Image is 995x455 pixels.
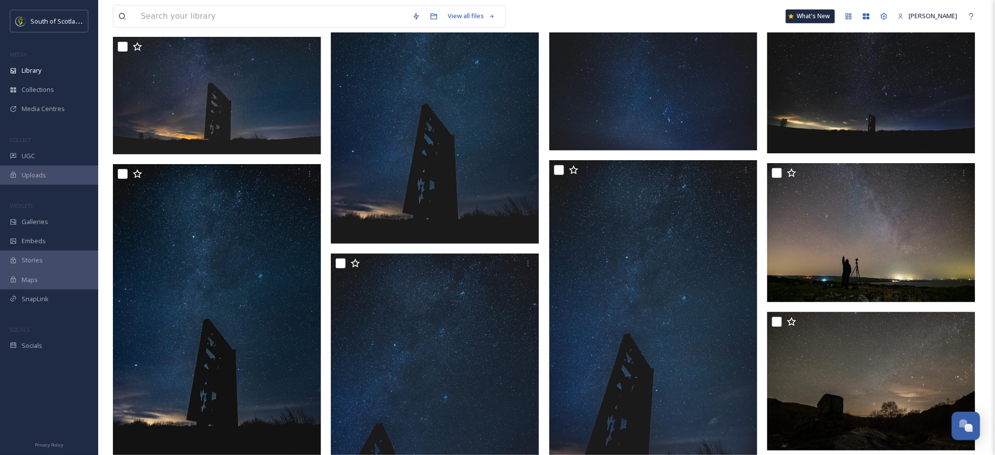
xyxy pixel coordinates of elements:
img: Pointing to Andromeda.jpg [767,163,975,302]
span: SOCIALS [10,326,29,333]
span: Embeds [22,236,46,246]
button: Open Chat [952,412,980,440]
span: UGC [22,151,35,161]
span: Library [22,66,41,75]
span: Maps [22,275,38,284]
input: Search your library [136,5,407,27]
span: Collections [22,85,54,94]
img: Langholm_Macdiarmid_Monument_Milky_Way_DIP_0036.jpg [767,15,975,153]
a: View all files [443,6,500,26]
span: South of Scotland Destination Alliance [30,16,142,26]
a: Privacy Policy [35,438,63,450]
span: MEDIA [10,51,27,58]
img: Langholm_Macdiarmid_Monument_Milky_Way_DIP_0031.jpg [549,12,757,150]
img: images.jpeg [16,16,26,26]
span: SnapLink [22,294,49,304]
img: Bruce's Stone 2.jpg [767,312,975,450]
img: Langholm_Macdiarmid_Monument_Milky_Way_DIP_0006-Pano.jpg [113,37,321,154]
span: Privacy Policy [35,442,63,448]
span: [PERSON_NAME] [909,11,958,20]
span: Stories [22,256,43,265]
span: Media Centres [22,104,65,114]
a: What's New [786,9,835,23]
span: COLLECT [10,136,31,143]
span: Galleries [22,217,48,227]
span: Socials [22,341,42,350]
span: Uploads [22,171,46,180]
a: [PERSON_NAME] [893,6,963,26]
span: WIDGETS [10,202,32,209]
